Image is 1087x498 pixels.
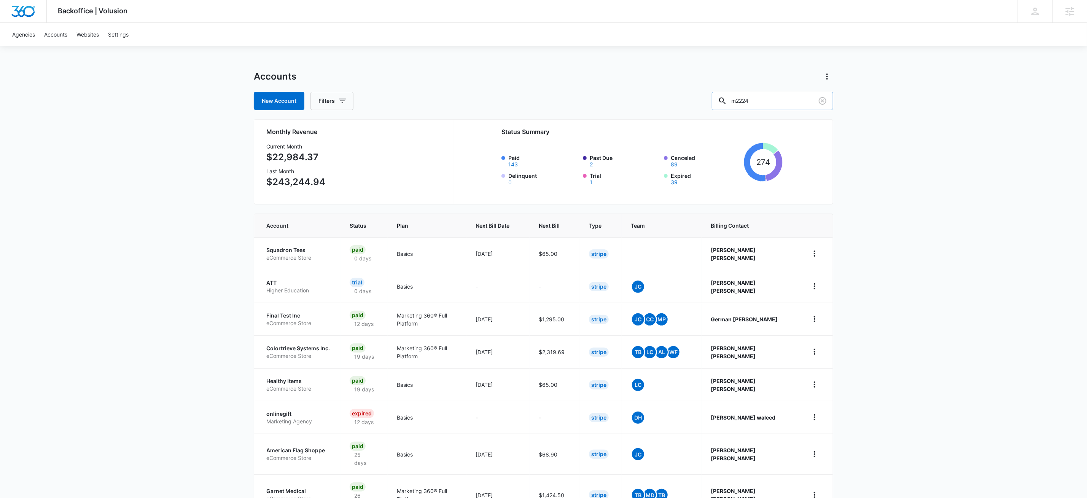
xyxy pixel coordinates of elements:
div: Stripe [589,315,609,324]
p: Higher Education [266,287,331,294]
label: Expired [671,172,741,185]
label: Canceled [671,154,741,167]
strong: German [PERSON_NAME] [711,316,778,322]
a: Squadron TeeseCommerce Store [266,246,331,261]
p: 0 days [350,287,376,295]
strong: [PERSON_NAME] [PERSON_NAME] [711,447,756,461]
span: DH [632,412,644,424]
label: Past Due [590,154,660,167]
button: home [808,280,821,292]
label: Trial [590,172,660,185]
p: Colortrieve Systems Inc. [266,345,331,352]
div: Paid [350,245,366,254]
button: home [808,411,821,423]
p: eCommerce Store [266,254,331,262]
p: ATT [266,279,331,287]
p: Basics [397,413,458,421]
p: Healthy Items [266,377,331,385]
span: JC [632,281,644,293]
button: home [808,313,821,325]
span: LC [632,379,644,391]
a: Final Test InceCommerce Store [266,312,331,327]
span: TB [632,346,644,358]
p: $22,984.37 [266,150,325,164]
span: Billing Contact [711,222,790,230]
p: American Flag Shoppe [266,447,331,454]
button: Trial [590,180,592,185]
span: Account [266,222,320,230]
p: eCommerce Store [266,319,331,327]
tspan: 274 [756,157,770,167]
h2: Status Summary [501,127,783,136]
strong: [PERSON_NAME] waleed [711,414,775,421]
span: JC [632,313,644,326]
p: 0 days [350,254,376,262]
a: onlinegiftMarketing Agency [266,410,331,425]
a: ATTHigher Education [266,279,331,294]
td: [DATE] [466,368,530,401]
span: JC [632,448,644,460]
button: home [808,247,821,260]
div: Paid [350,376,366,385]
button: Actions [821,70,833,83]
span: Status [350,222,368,230]
a: Agencies [8,23,40,46]
p: Basics [397,283,458,290]
button: home [808,346,821,358]
button: Paid [508,162,518,167]
td: - [466,401,530,434]
div: Stripe [589,380,609,389]
a: Settings [103,23,133,46]
p: Basics [397,381,458,389]
a: Websites [72,23,103,46]
div: Stripe [589,413,609,422]
h3: Current Month [266,142,325,150]
div: Paid [350,343,366,353]
td: - [530,270,580,303]
strong: [PERSON_NAME] [PERSON_NAME] [711,247,756,261]
strong: [PERSON_NAME] [PERSON_NAME] [711,345,756,359]
p: Squadron Tees [266,246,331,254]
p: eCommerce Store [266,385,331,393]
span: Next Bill [539,222,560,230]
span: CC [644,313,656,326]
p: $243,244.94 [266,175,325,189]
a: Accounts [40,23,72,46]
button: Canceled [671,162,678,167]
label: Delinquent [508,172,578,185]
span: LC [644,346,656,358]
a: New Account [254,92,304,110]
td: $68.90 [530,434,580,474]
p: 19 days [350,353,379,361]
p: Final Test Inc [266,312,331,319]
p: Basics [397,450,458,458]
div: Stripe [589,348,609,357]
div: Stripe [589,450,609,459]
button: Expired [671,180,678,185]
button: Filters [310,92,353,110]
div: Trial [350,278,364,287]
p: eCommerce Store [266,454,331,462]
h2: Monthly Revenue [266,127,445,136]
strong: [PERSON_NAME] [PERSON_NAME] [711,378,756,392]
input: Search [712,92,833,110]
span: Backoffice | Volusion [58,7,128,15]
label: Paid [508,154,578,167]
td: $1,295.00 [530,303,580,335]
div: Stripe [589,282,609,291]
a: Colortrieve Systems Inc.eCommerce Store [266,345,331,359]
td: [DATE] [466,335,530,368]
td: - [530,401,580,434]
button: Clear [816,95,829,107]
a: American Flag ShoppeeCommerce Store [266,447,331,461]
button: home [808,378,821,391]
div: Paid [350,311,366,320]
span: WF [667,346,680,358]
td: [DATE] [466,303,530,335]
p: 12 days [350,320,378,328]
span: MP [656,313,668,326]
td: [DATE] [466,434,530,474]
p: Basics [397,250,458,258]
h1: Accounts [254,71,296,82]
p: Garnet Medical [266,487,331,495]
